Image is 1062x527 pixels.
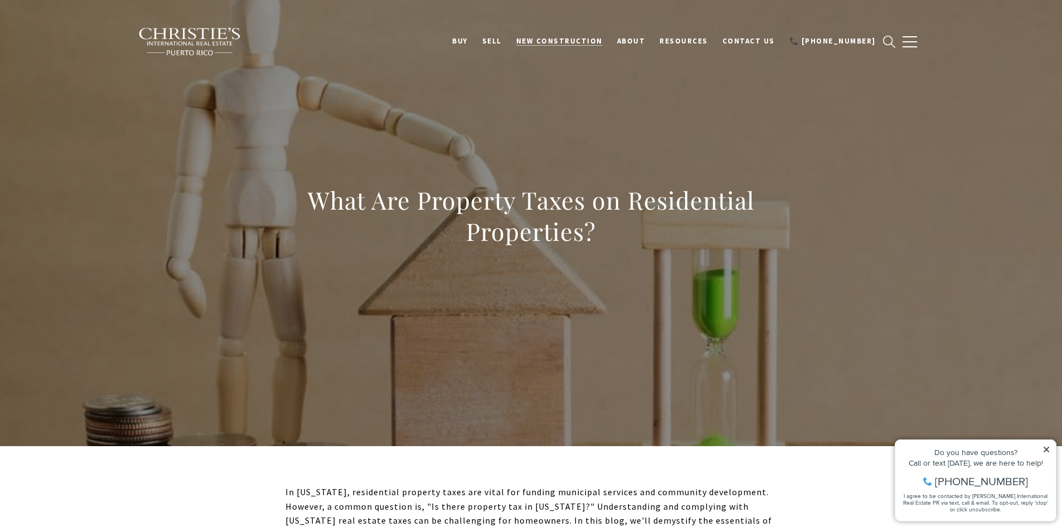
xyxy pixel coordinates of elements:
[14,69,159,90] span: I agree to be contacted by [PERSON_NAME] International Real Estate PR via text, call & email. To ...
[12,25,161,33] div: Do you have questions?
[652,31,715,52] a: Resources
[46,52,139,64] span: [PHONE_NUMBER]
[722,36,775,46] span: Contact Us
[516,36,603,46] span: New Construction
[138,27,242,56] img: Christie's International Real Estate black text logo
[610,31,653,52] a: About
[782,31,883,52] a: call 9393373000
[895,26,924,58] button: button
[715,31,782,52] a: Contact Us
[12,36,161,43] div: Call or text [DATE], we are here to help!
[445,31,475,52] a: BUY
[475,31,509,52] a: SELL
[789,36,876,46] span: 📞 [PHONE_NUMBER]
[285,185,777,247] h1: What Are Property Taxes on Residential Properties?
[509,31,610,52] a: New Construction
[883,36,895,48] a: search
